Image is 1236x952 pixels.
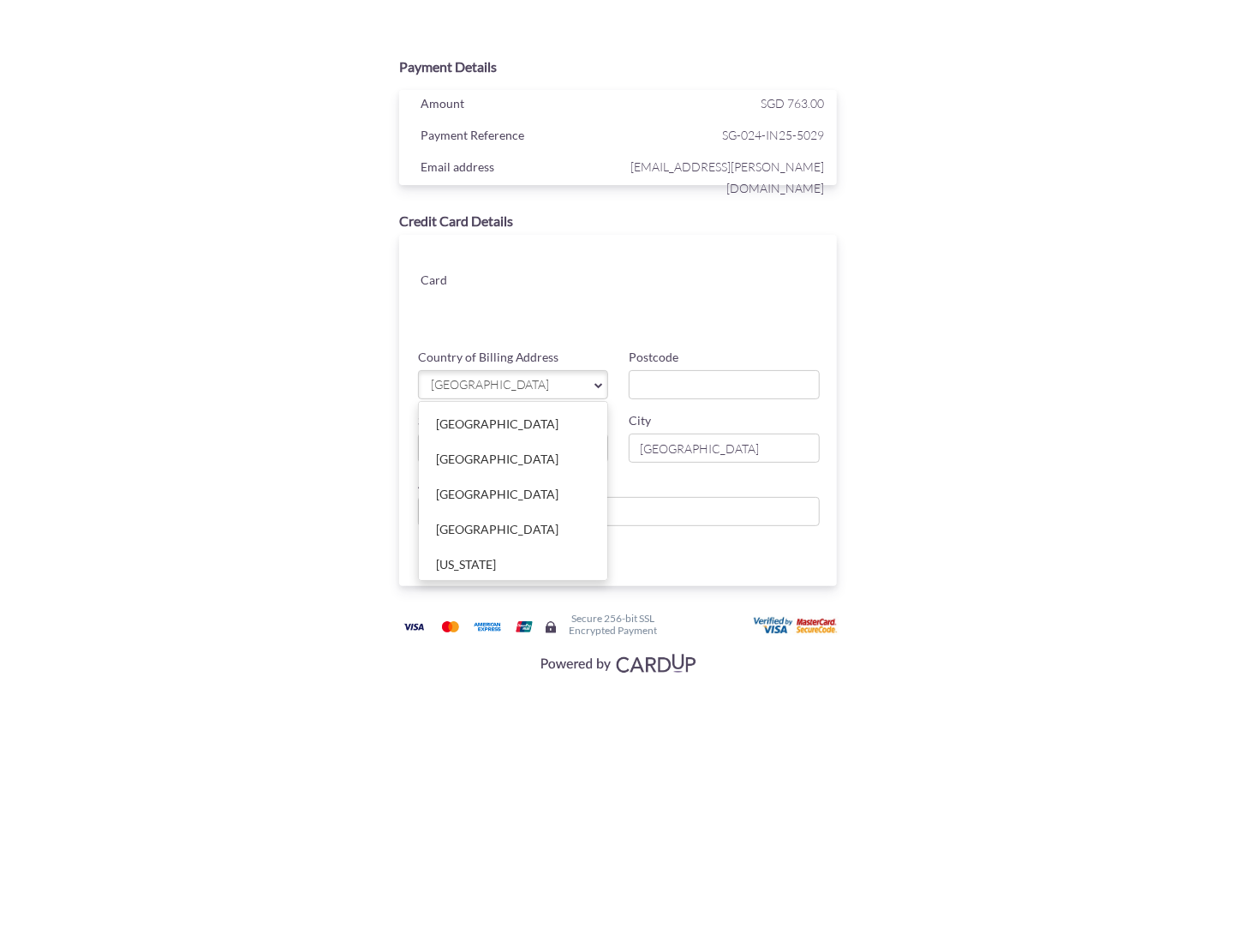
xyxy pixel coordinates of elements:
a: [GEOGRAPHIC_DATA] [419,442,608,476]
a: [US_STATE] [419,548,608,582]
label: Country of Billing Address [418,349,559,366]
img: Secure lock [544,620,558,634]
span: [EMAIL_ADDRESS][PERSON_NAME][DOMAIN_NAME] [622,156,824,199]
div: Email address [408,156,623,182]
a: [GEOGRAPHIC_DATA] [418,370,609,399]
iframe: Secure card number input frame [528,252,821,283]
a: [GEOGRAPHIC_DATA] [419,407,608,441]
img: Visa, Mastercard [532,647,703,679]
img: User card [754,617,839,636]
div: Amount [408,93,623,118]
label: City [629,412,651,429]
a: [GEOGRAPHIC_DATA] [419,512,608,547]
img: Union Pay [507,616,541,638]
iframe: Secure card security code input frame [676,290,821,320]
div: Payment Reference [408,124,623,150]
img: Visa [397,616,431,638]
div: Payment Details [399,57,838,77]
h6: Secure 256-bit SSL Encrypted Payment [569,613,657,635]
a: [GEOGRAPHIC_DATA] [419,477,608,512]
img: Mastercard [433,616,468,638]
label: Postcode [629,349,678,366]
div: Card [408,269,515,295]
span: [GEOGRAPHIC_DATA] [429,376,581,394]
iframe: Secure card expiration date input frame [528,290,673,320]
span: SGD 763.00 [761,96,824,111]
span: SG-024-IN25-5029 [622,124,824,146]
img: American Express [470,616,505,638]
div: Credit Card Details [399,212,838,231]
